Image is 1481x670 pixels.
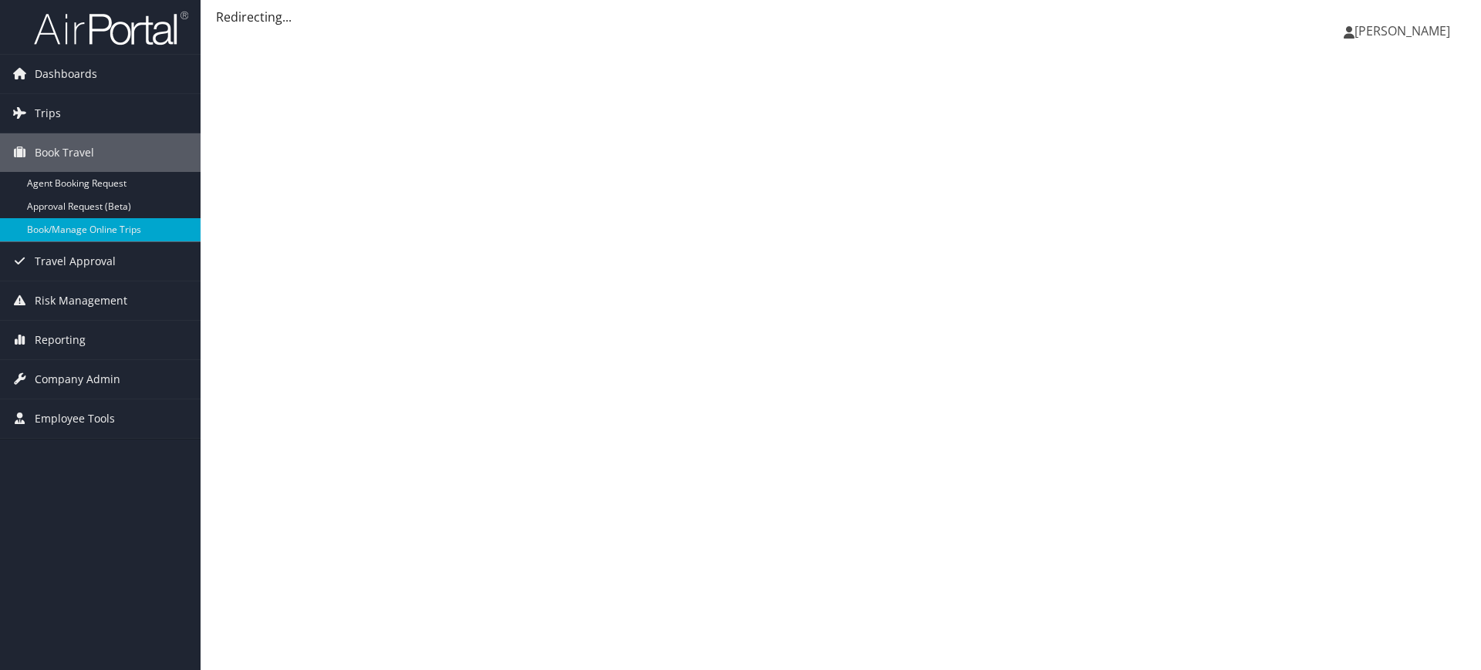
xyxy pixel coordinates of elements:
[1344,8,1466,54] a: [PERSON_NAME]
[35,360,120,399] span: Company Admin
[35,133,94,172] span: Book Travel
[35,94,61,133] span: Trips
[35,242,116,281] span: Travel Approval
[35,321,86,359] span: Reporting
[35,281,127,320] span: Risk Management
[216,8,1466,26] div: Redirecting...
[1354,22,1450,39] span: [PERSON_NAME]
[35,55,97,93] span: Dashboards
[34,10,188,46] img: airportal-logo.png
[35,399,115,438] span: Employee Tools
